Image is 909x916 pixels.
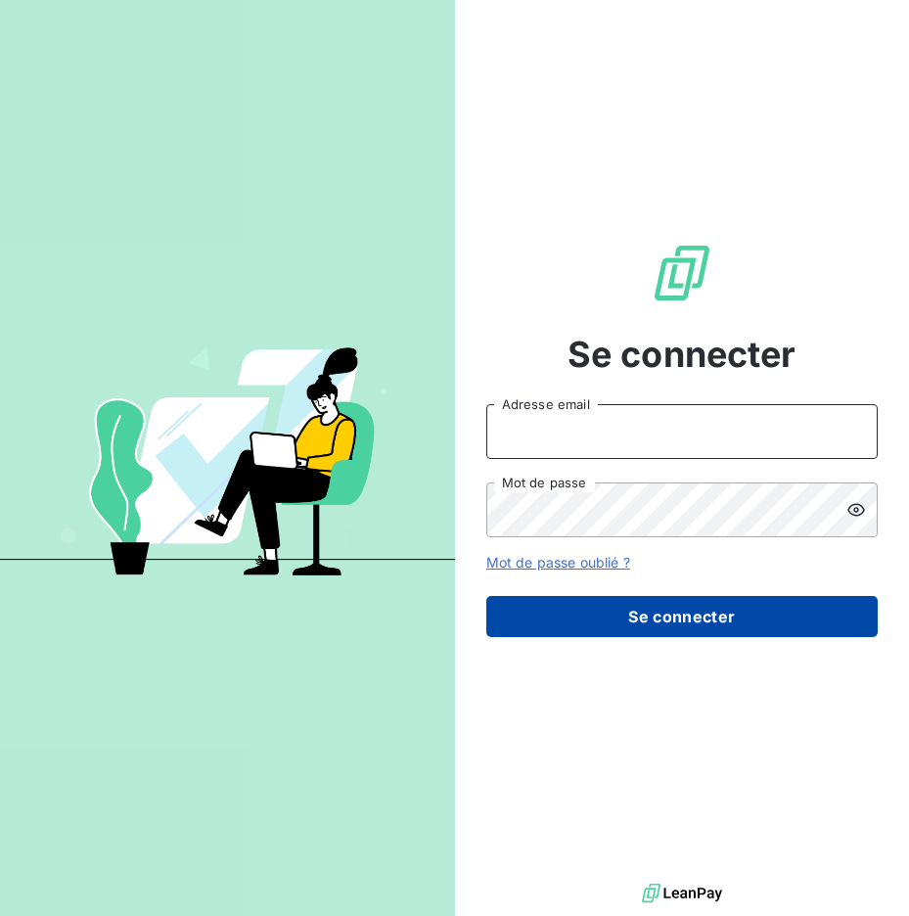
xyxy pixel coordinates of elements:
[642,879,722,908] img: logo
[486,596,878,637] button: Se connecter
[486,554,630,571] a: Mot de passe oublié ?
[486,404,878,459] input: placeholder
[651,242,713,304] img: Logo LeanPay
[568,328,796,381] span: Se connecter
